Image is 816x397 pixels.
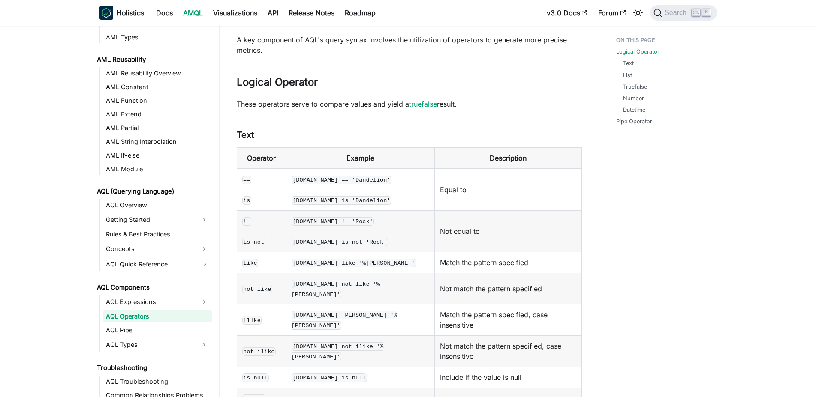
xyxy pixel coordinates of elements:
code: [DOMAIN_NAME] [PERSON_NAME] '%[PERSON_NAME]' [292,311,397,330]
td: Not match the pattern specified, case insensitive [434,336,581,367]
code: not like [242,285,272,293]
a: AML Constant [103,81,212,93]
a: AML Reusability [94,54,212,66]
a: AML String Interpolation [103,136,212,148]
a: AML Module [103,163,212,175]
a: AQL Types [103,338,196,352]
a: AQL Quick Reference [103,257,212,271]
td: Match the pattern specified [434,252,581,273]
code: == [242,176,252,184]
a: AML Types [103,31,212,43]
h3: Text [237,130,582,140]
a: HolisticsHolistics [99,6,144,20]
a: Visualizations [208,6,262,20]
td: Match the pattern specified, case insensitive [434,304,581,336]
button: Expand sidebar category 'AQL Types' [196,338,212,352]
code: [DOMAIN_NAME] like '%[PERSON_NAME]' [292,259,416,267]
a: Concepts [103,242,196,256]
a: v3.0 Docs [542,6,593,20]
code: is [242,196,252,205]
a: Docs [151,6,178,20]
a: AQL Operators [103,310,212,322]
p: A key component of AQL's query syntax involves the utilization of operators to generate more prec... [237,35,582,55]
a: Release Notes [283,6,340,20]
button: Expand sidebar category 'AQL Expressions' [196,295,212,309]
code: [DOMAIN_NAME] not ilike '%[PERSON_NAME]' [292,342,384,361]
th: Description [434,148,581,169]
kbd: K [702,9,711,16]
a: List [623,71,632,79]
b: Holistics [117,8,144,18]
a: AML Extend [103,108,212,120]
a: AML Function [103,95,212,107]
code: is null [242,373,269,382]
td: Not equal to [434,211,581,252]
a: AQL Overview [103,199,212,211]
a: Logical Operator [616,48,659,56]
img: Holistics [99,6,113,20]
code: is not [242,238,265,246]
a: Number [623,94,644,102]
a: AML Reusability Overview [103,67,212,79]
code: like [242,259,259,267]
a: AMQL [178,6,208,20]
button: Expand sidebar category 'Getting Started' [196,213,212,227]
th: Operator [237,148,286,169]
a: AML Partial [103,122,212,134]
code: not ilike [242,347,276,356]
a: Truefalse [623,83,647,91]
a: truefalse [409,100,437,108]
td: Equal to [434,169,581,211]
p: These operators serve to compare values and yield a result. [237,99,582,109]
h2: Logical Operator [237,76,582,92]
a: AQL Pipe [103,324,212,336]
button: Search (Ctrl+K) [650,5,717,21]
button: Switch between dark and light mode (currently light mode) [631,6,645,20]
a: Troubleshooting [94,362,212,374]
a: API [262,6,283,20]
code: [DOMAIN_NAME] != 'Rock' [292,217,374,226]
code: [DOMAIN_NAME] not like '%[PERSON_NAME]' [292,280,380,298]
button: Expand sidebar category 'Concepts' [196,242,212,256]
th: Example [286,148,434,169]
a: Rules & Best Practices [103,228,212,240]
code: != [242,217,252,226]
a: Forum [593,6,631,20]
code: [DOMAIN_NAME] is 'Dandelion' [292,196,392,205]
a: AQL (Querying Language) [94,185,212,197]
td: Not match the pattern specified [434,273,581,304]
a: AQL Components [94,281,212,293]
a: AML If-else [103,149,212,161]
a: AQL Expressions [103,295,196,309]
a: Text [623,59,634,67]
code: ilike [242,316,262,325]
nav: Docs sidebar [91,26,220,397]
a: Getting Started [103,213,196,227]
code: [DOMAIN_NAME] is null [292,373,367,382]
a: AQL Troubleshooting [103,376,212,388]
code: [DOMAIN_NAME] is not 'Rock' [292,238,388,246]
td: Include if the value is null [434,367,581,388]
code: [DOMAIN_NAME] == 'Dandelion' [292,176,392,184]
a: Datetime [623,106,645,114]
span: Search [662,9,692,17]
a: Roadmap [340,6,381,20]
a: Pipe Operator [616,117,652,125]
